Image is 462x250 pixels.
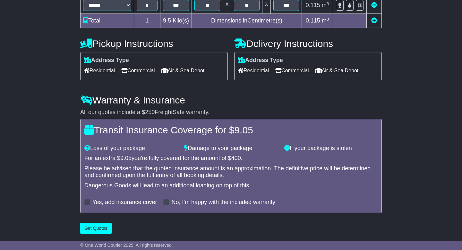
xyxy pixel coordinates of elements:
[121,66,155,76] span: Commercial
[171,199,275,206] label: No, I'm happy with the included warranty
[80,223,112,234] button: Get Quotes
[145,109,155,115] span: 250
[134,14,160,28] td: 1
[84,125,378,135] h4: Transit Insurance Coverage for $
[234,125,253,135] span: 9.05
[192,14,302,28] td: Dimensions in Centimetre(s)
[81,14,134,28] td: Total
[327,17,329,22] sup: 3
[81,145,181,152] div: Loss of your package
[84,57,129,64] label: Address Type
[160,14,192,28] td: Kilo(s)
[80,95,382,105] h4: Warranty & Insurance
[161,66,205,76] span: Air & Sea Depot
[84,165,378,179] div: Please be advised that the quoted insurance amount is an approximation. The definitive price will...
[371,17,377,24] a: Add new item
[80,38,228,49] h4: Pickup Instructions
[80,109,382,116] div: All our quotes include a $ FreightSafe warranty.
[120,155,132,161] span: 9.05
[327,1,329,6] sup: 3
[306,17,320,24] span: 0.115
[234,38,382,49] h4: Delivery Instructions
[371,2,377,8] a: Remove this item
[181,145,281,152] div: Damage to your package
[84,155,378,162] div: For an extra $ you're fully covered for the amount of $ .
[238,66,269,76] span: Residential
[315,66,359,76] span: Air & Sea Depot
[84,66,115,76] span: Residential
[231,155,241,161] span: 400
[238,57,283,64] label: Address Type
[322,2,329,8] span: m
[322,17,329,24] span: m
[80,243,173,248] span: © One World Courier 2025. All rights reserved.
[281,145,381,152] div: If your package is stolen
[306,2,320,8] span: 0.115
[163,17,171,24] span: 9.5
[275,66,309,76] span: Commercial
[92,199,157,206] label: Yes, add insurance cover
[84,182,378,189] div: Dangerous Goods will lead to an additional loading on top of this.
